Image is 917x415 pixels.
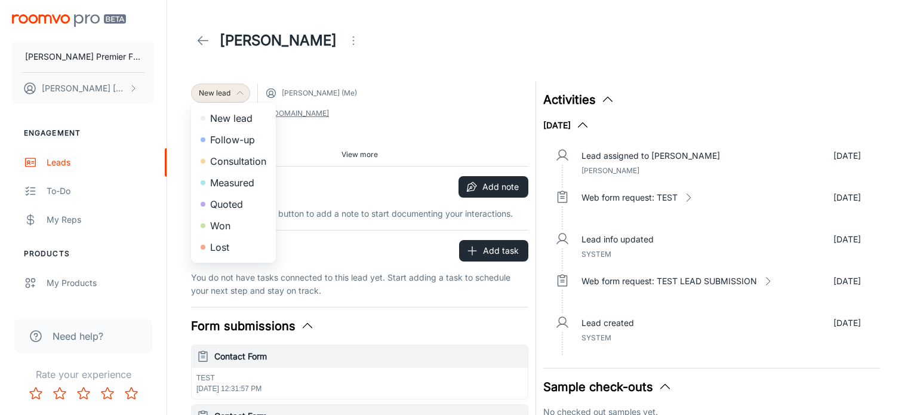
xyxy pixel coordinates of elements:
[191,172,276,193] li: Measured
[191,193,276,215] li: Quoted
[191,236,276,258] li: Lost
[191,215,276,236] li: Won
[191,129,276,150] li: Follow-up
[191,107,276,129] li: New lead
[191,150,276,172] li: Consultation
